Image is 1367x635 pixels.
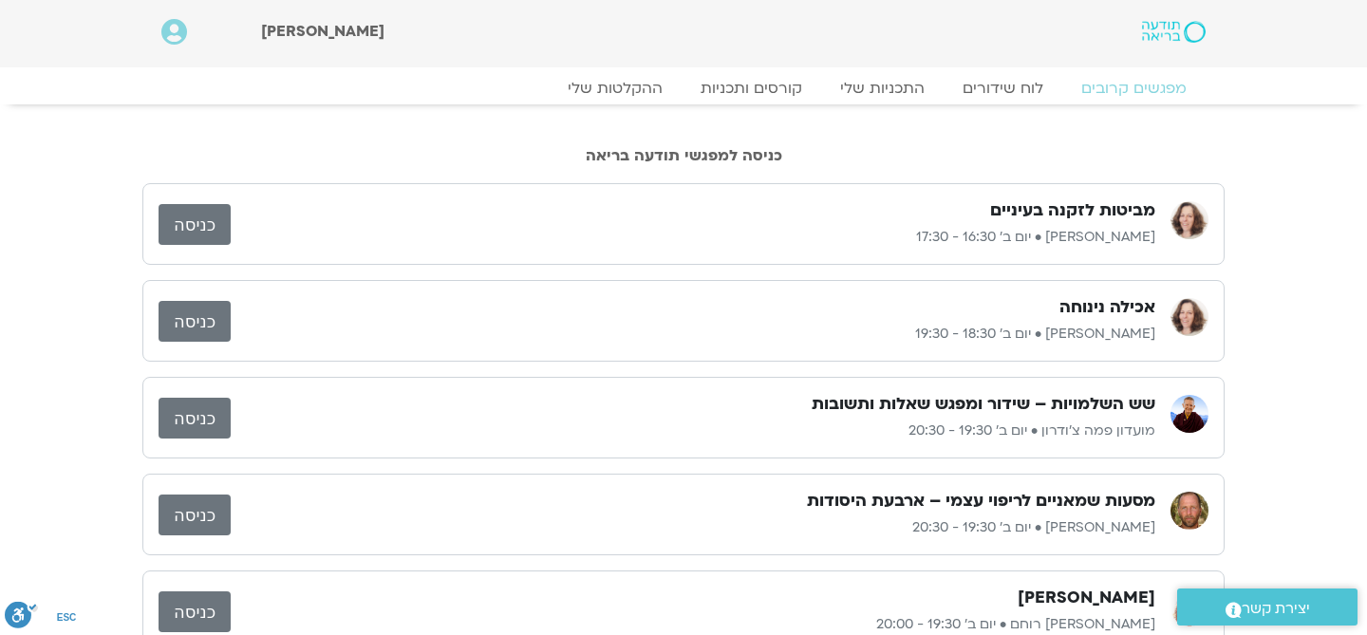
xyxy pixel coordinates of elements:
[142,147,1225,164] h2: כניסה למפגשי תודעה בריאה
[231,516,1155,539] p: [PERSON_NAME] • יום ב׳ 19:30 - 20:30
[990,199,1155,222] h3: מביטות לזקנה בעיניים
[1170,298,1208,336] img: נעמה כהן
[261,21,384,42] span: [PERSON_NAME]
[159,495,231,535] a: כניסה
[231,420,1155,442] p: מועדון פמה צ'ודרון • יום ב׳ 19:30 - 20:30
[549,79,682,98] a: ההקלטות שלי
[807,490,1155,513] h3: מסעות שמאניים לריפוי עצמי – ארבעת היסודות
[944,79,1062,98] a: לוח שידורים
[1170,201,1208,239] img: נעמה כהן
[682,79,821,98] a: קורסים ותכניות
[159,591,231,632] a: כניסה
[159,204,231,245] a: כניסה
[159,301,231,342] a: כניסה
[1062,79,1206,98] a: מפגשים קרובים
[812,393,1155,416] h3: שש השלמויות – שידור ומפגש שאלות ותשובות
[1242,596,1310,622] span: יצירת קשר
[231,323,1155,346] p: [PERSON_NAME] • יום ב׳ 18:30 - 19:30
[231,226,1155,249] p: [PERSON_NAME] • יום ב׳ 16:30 - 17:30
[1170,395,1208,433] img: מועדון פמה צ'ודרון
[161,79,1206,98] nav: Menu
[159,398,231,439] a: כניסה
[1177,588,1358,626] a: יצירת קשר
[1018,587,1155,609] h3: [PERSON_NAME]
[1059,296,1155,319] h3: אכילה נינוחה
[821,79,944,98] a: התכניות שלי
[1170,492,1208,530] img: תומר פיין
